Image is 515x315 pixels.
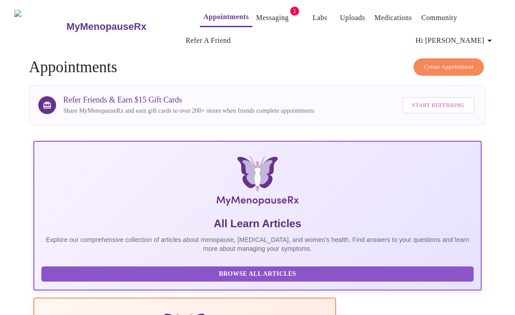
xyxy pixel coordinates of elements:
[186,34,231,47] a: Refer a Friend
[306,9,334,27] button: Labs
[109,156,406,209] img: MyMenopauseRx Logo
[63,106,314,115] p: Share MyMenopauseRx and earn gift cards to over 200+ stores when friends complete appointments
[182,32,235,49] button: Refer a Friend
[412,100,465,110] span: Start Referring
[340,12,365,24] a: Uploads
[421,12,457,24] a: Community
[416,34,495,47] span: Hi [PERSON_NAME]
[14,10,65,43] img: MyMenopauseRx Logo
[424,62,474,72] span: Create Appointment
[41,266,474,282] button: Browse All Articles
[200,8,252,27] button: Appointments
[374,12,412,24] a: Medications
[414,58,484,76] button: Create Appointment
[41,270,476,277] a: Browse All Articles
[41,217,474,231] h5: All Learn Articles
[256,12,288,24] a: Messaging
[337,9,369,27] button: Uploads
[290,7,299,16] span: 1
[65,11,182,42] a: MyMenopauseRx
[63,95,314,105] h3: Refer Friends & Earn $15 Gift Cards
[402,97,474,114] button: Start Referring
[371,9,415,27] button: Medications
[252,9,292,27] button: Messaging
[418,9,461,27] button: Community
[66,21,146,33] h3: MyMenopauseRx
[50,269,465,280] span: Browse All Articles
[412,32,499,49] button: Hi [PERSON_NAME]
[29,58,486,76] h4: Appointments
[400,93,477,118] a: Start Referring
[41,235,474,253] p: Explore our comprehensive collection of articles about menopause, [MEDICAL_DATA], and women's hea...
[312,12,327,24] a: Labs
[203,11,249,23] a: Appointments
